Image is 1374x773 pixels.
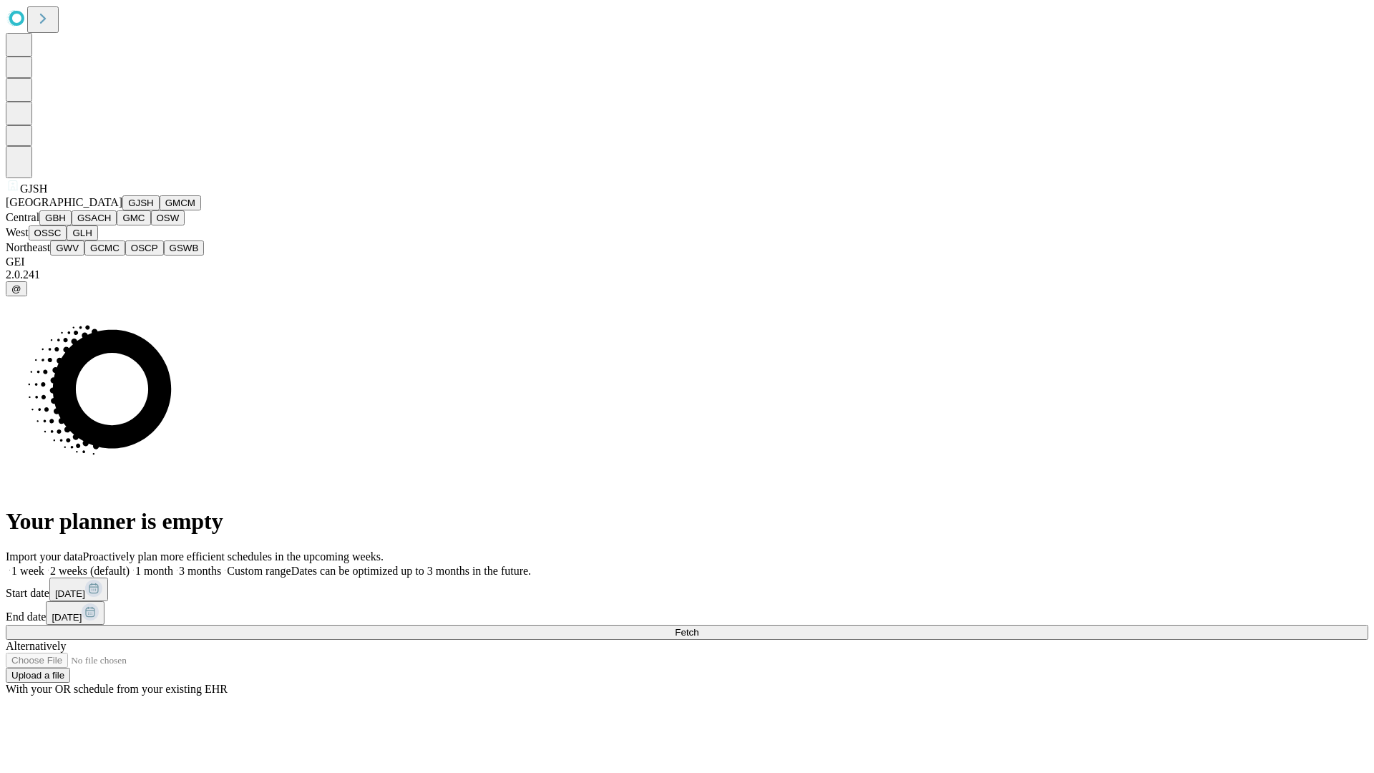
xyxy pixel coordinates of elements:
[6,640,66,652] span: Alternatively
[6,256,1368,268] div: GEI
[122,195,160,210] button: GJSH
[6,211,39,223] span: Central
[160,195,201,210] button: GMCM
[135,565,173,577] span: 1 month
[49,578,108,601] button: [DATE]
[72,210,117,225] button: GSACH
[29,225,67,240] button: OSSC
[291,565,531,577] span: Dates can be optimized up to 3 months in the future.
[6,578,1368,601] div: Start date
[39,210,72,225] button: GBH
[125,240,164,256] button: OSCP
[6,268,1368,281] div: 2.0.241
[6,625,1368,640] button: Fetch
[52,612,82,623] span: [DATE]
[55,588,85,599] span: [DATE]
[6,683,228,695] span: With your OR schedule from your existing EHR
[151,210,185,225] button: OSW
[50,565,130,577] span: 2 weeks (default)
[83,550,384,563] span: Proactively plan more efficient schedules in the upcoming weeks.
[11,565,44,577] span: 1 week
[6,226,29,238] span: West
[6,241,50,253] span: Northeast
[6,281,27,296] button: @
[84,240,125,256] button: GCMC
[179,565,221,577] span: 3 months
[46,601,104,625] button: [DATE]
[50,240,84,256] button: GWV
[6,601,1368,625] div: End date
[6,550,83,563] span: Import your data
[20,183,47,195] span: GJSH
[675,627,698,638] span: Fetch
[6,196,122,208] span: [GEOGRAPHIC_DATA]
[6,508,1368,535] h1: Your planner is empty
[6,668,70,683] button: Upload a file
[227,565,291,577] span: Custom range
[164,240,205,256] button: GSWB
[11,283,21,294] span: @
[117,210,150,225] button: GMC
[67,225,97,240] button: GLH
